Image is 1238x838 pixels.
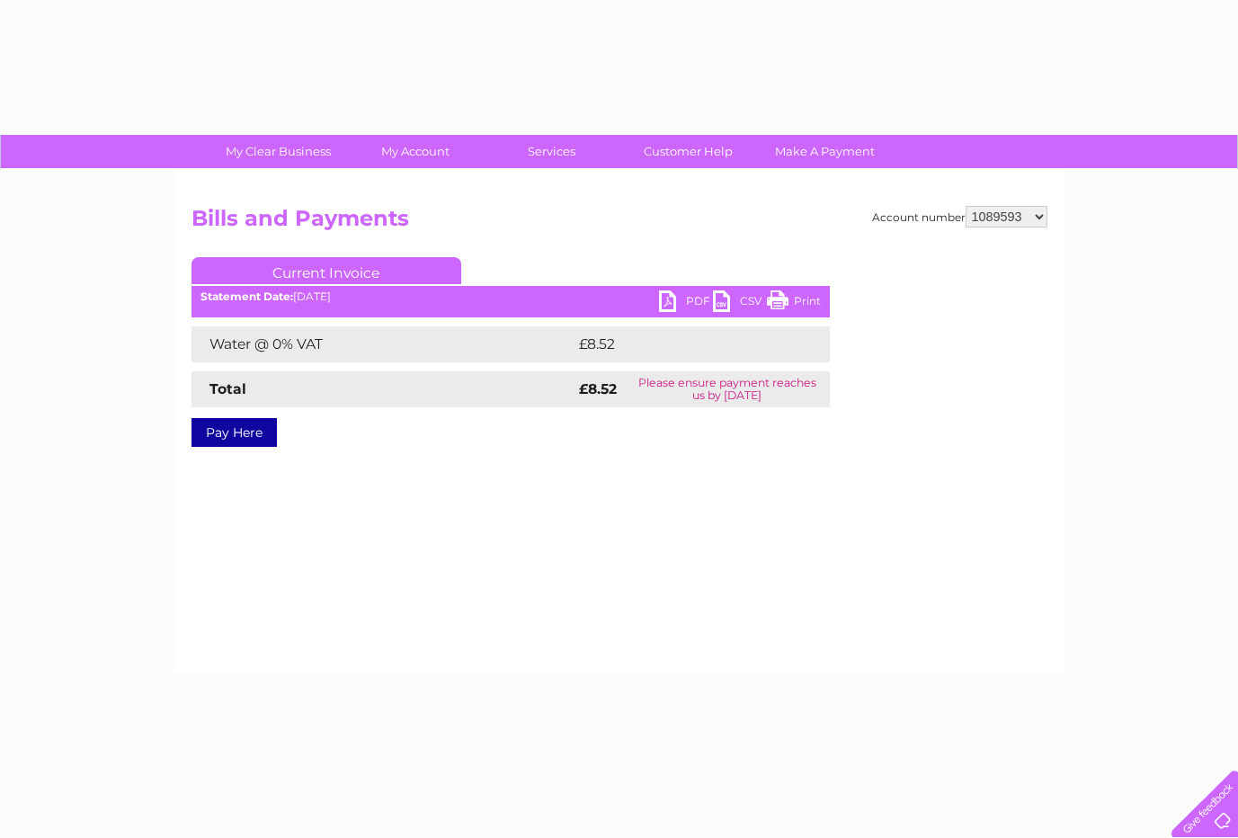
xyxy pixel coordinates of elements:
[574,326,788,362] td: £8.52
[191,326,574,362] td: Water @ 0% VAT
[579,380,617,397] strong: £8.52
[191,290,830,303] div: [DATE]
[713,290,767,316] a: CSV
[477,135,626,168] a: Services
[625,371,829,407] td: Please ensure payment reaches us by [DATE]
[751,135,899,168] a: Make A Payment
[872,206,1047,227] div: Account number
[209,380,246,397] strong: Total
[191,257,461,284] a: Current Invoice
[341,135,489,168] a: My Account
[659,290,713,316] a: PDF
[191,418,277,447] a: Pay Here
[614,135,762,168] a: Customer Help
[200,290,293,303] b: Statement Date:
[767,290,821,316] a: Print
[191,206,1047,240] h2: Bills and Payments
[204,135,352,168] a: My Clear Business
